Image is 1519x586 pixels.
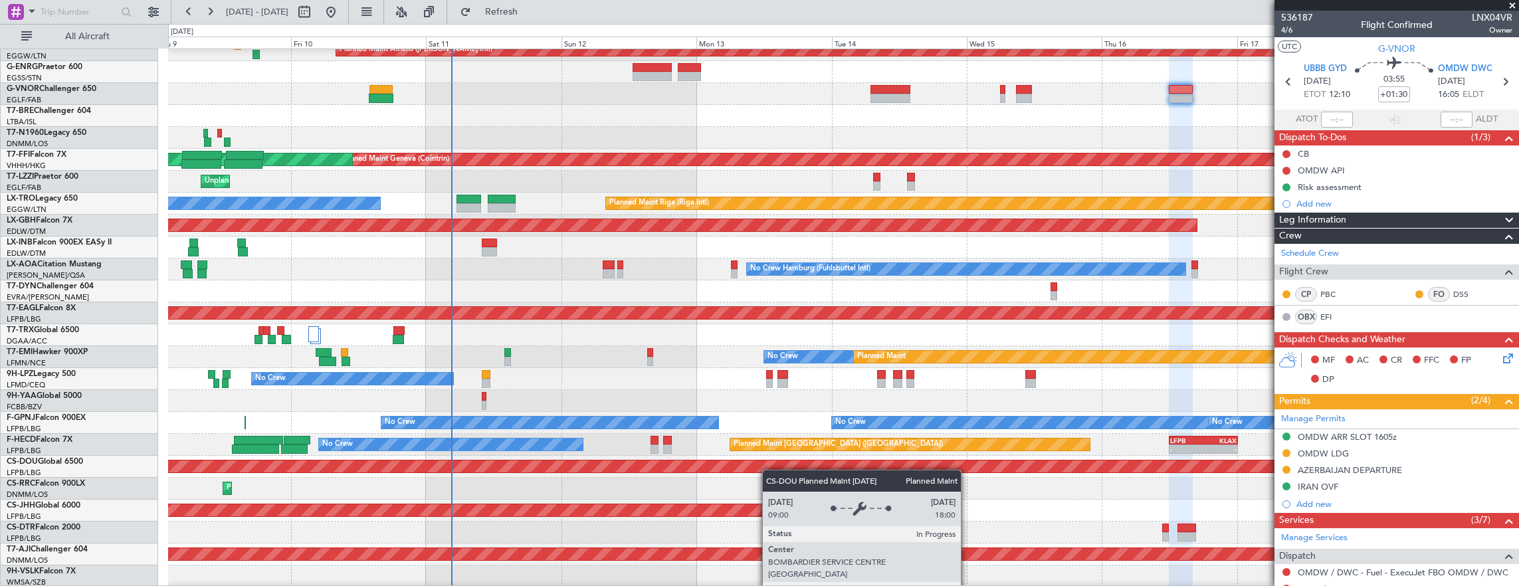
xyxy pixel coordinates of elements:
input: Trip Number [41,2,117,22]
span: LX-AOA [7,260,37,268]
span: FFC [1424,354,1439,367]
span: [DATE] - [DATE] [226,6,288,18]
div: Planned Maint Riga (Riga Intl) [609,193,709,213]
div: Sun 12 [561,37,696,49]
a: LFPB/LBG [7,314,41,324]
span: CS-JHH [7,502,35,510]
span: ALDT [1476,113,1498,126]
div: FO [1428,287,1450,302]
span: G-VNOR [1378,42,1415,56]
a: T7-EAGLFalcon 8X [7,304,76,312]
span: (3/7) [1471,513,1490,527]
div: Add new [1296,498,1512,510]
span: T7-EAGL [7,304,39,312]
span: FP [1461,354,1471,367]
a: EGLF/FAB [7,95,41,105]
span: All Aircraft [35,32,140,41]
a: CS-JHHGlobal 6000 [7,502,80,510]
div: Unplanned Maint [GEOGRAPHIC_DATA] ([GEOGRAPHIC_DATA]) [205,171,423,191]
span: T7-N1960 [7,129,44,137]
div: AZERBAIJAN DEPARTURE [1298,464,1402,476]
a: DSS [1453,288,1483,300]
input: --:-- [1321,112,1353,128]
span: 9H-YAA [7,392,37,400]
span: 4/6 [1281,25,1313,36]
a: FCBB/BZV [7,402,42,412]
a: DNMM/LOS [7,555,48,565]
div: Planned Maint Athens ([PERSON_NAME] Intl) [340,40,492,60]
a: T7-EMIHawker 900XP [7,348,88,356]
a: LX-TROLegacy 650 [7,195,78,203]
a: LFPB/LBG [7,468,41,478]
a: EGSS/STN [7,73,42,83]
a: VHHH/HKG [7,161,46,171]
span: Dispatch To-Dos [1279,130,1346,146]
a: LFPB/LBG [7,534,41,543]
a: Manage Permits [1281,413,1346,426]
button: UTC [1278,41,1301,52]
span: [DATE] [1438,75,1465,88]
div: [DATE] [171,27,193,38]
span: T7-AJI [7,545,31,553]
div: Planned Maint Geneva (Cointrin) [340,149,449,169]
span: MF [1322,354,1335,367]
a: EGGW/LTN [7,205,47,215]
div: Planned Maint [857,347,906,367]
span: T7-BRE [7,107,34,115]
div: Sat 11 [426,37,561,49]
span: G-ENRG [7,63,38,71]
span: ETOT [1304,88,1326,102]
a: CS-DOUGlobal 6500 [7,458,83,466]
span: T7-FFI [7,151,30,159]
span: 9H-LPZ [7,370,33,378]
a: 9H-VSLKFalcon 7X [7,567,76,575]
a: G-VNORChallenger 650 [7,85,96,93]
a: T7-N1960Legacy 650 [7,129,86,137]
div: CB [1298,148,1309,159]
span: Crew [1279,229,1302,244]
span: Leg Information [1279,213,1346,228]
a: [PERSON_NAME]/QSA [7,270,85,280]
span: LX-GBH [7,217,36,225]
a: Manage Services [1281,532,1348,545]
span: UBBB GYD [1304,62,1347,76]
span: ATOT [1296,113,1318,126]
a: LTBA/ISL [7,117,37,127]
a: LX-INBFalcon 900EX EASy II [7,239,112,246]
span: Owner [1472,25,1512,36]
div: OMDW API [1298,165,1345,176]
a: T7-DYNChallenger 604 [7,282,94,290]
span: (2/4) [1471,393,1490,407]
a: T7-TRXGlobal 6500 [7,326,79,334]
span: AC [1357,354,1369,367]
div: No Crew [385,413,415,433]
div: OMDW ARR SLOT 1605z [1298,431,1397,442]
a: LFPB/LBG [7,424,41,434]
a: Schedule Crew [1281,247,1339,260]
span: Refresh [474,7,530,17]
div: OMDW LDG [1298,448,1349,459]
span: CS-RRC [7,480,35,488]
span: LX-TRO [7,195,35,203]
a: DNMM/LOS [7,139,48,149]
button: Refresh [454,1,534,23]
a: EGLF/FAB [7,183,41,193]
a: F-HECDFalcon 7X [7,436,72,444]
div: Planned Maint [GEOGRAPHIC_DATA] ([GEOGRAPHIC_DATA]) [734,435,943,454]
div: No Crew [1212,413,1243,433]
a: LX-AOACitation Mustang [7,260,102,268]
button: All Aircraft [15,26,144,47]
div: LFPB [1170,437,1203,444]
span: Dispatch [1279,549,1316,564]
a: F-GPNJFalcon 900EX [7,414,86,422]
span: Services [1279,513,1314,528]
div: Wed 15 [967,37,1102,49]
a: EDLW/DTM [7,227,46,237]
div: - [1203,445,1237,453]
a: LFMN/NCE [7,358,46,368]
a: EFI [1320,311,1350,323]
span: Permits [1279,394,1310,409]
span: T7-EMI [7,348,33,356]
a: CS-DTRFalcon 2000 [7,524,80,532]
div: - [1170,445,1203,453]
